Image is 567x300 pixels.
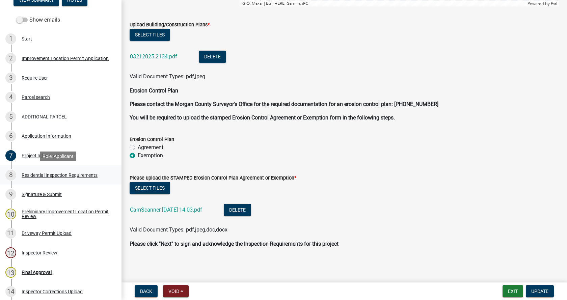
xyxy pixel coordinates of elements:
wm-modal-confirm: Delete Document [199,54,226,60]
button: Back [135,285,158,297]
div: 12 [5,247,16,258]
div: Project Information [22,153,62,158]
span: Valid Document Types: pdf,jpeg [130,73,205,80]
label: Exemption [138,152,163,160]
div: Driveway Permit Upload [22,231,72,236]
div: Signature & Submit [22,192,62,197]
button: Select files [130,29,170,41]
wm-modal-confirm: Delete Document [224,207,251,214]
div: Inspector Corrections Upload [22,289,83,294]
div: Powered by [526,1,559,6]
button: Select files [130,182,170,194]
button: Update [526,285,554,297]
div: Improvement Location Permit Application [22,56,109,61]
div: Inspector Review [22,250,57,255]
button: Delete [199,51,226,63]
div: 4 [5,92,16,103]
label: Show emails [16,16,60,24]
div: 7 [5,150,16,161]
span: Back [140,289,152,294]
strong: Erosion Control Plan [130,87,178,94]
button: Void [163,285,189,297]
div: 1 [5,33,16,44]
strong: You will be required to upload the stamped Erosion Control Agreement or Exemption form in the fol... [130,114,395,121]
strong: Please click "Next" to sign and acknowledge the Inspection Requirements for this project [130,241,339,247]
div: Application Information [22,134,71,138]
a: CamScanner [DATE] 14.03.pdf [130,207,202,213]
label: Please upload the STAMPED Erosion Control Plan Agreement or Exemption [130,176,296,181]
div: ADDITIONAL PARCEL [22,114,67,119]
div: 8 [5,170,16,181]
span: Valid Document Types: pdf,jpeg,doc,docx [130,226,227,233]
a: 03212025 2134.pdf [130,53,177,60]
a: Esri [551,1,557,6]
div: 13 [5,267,16,278]
div: 9 [5,189,16,200]
div: 3 [5,73,16,83]
div: 10 [5,209,16,219]
div: Require User [22,76,48,80]
label: Erosion Control Plan [130,137,174,142]
div: 11 [5,228,16,239]
div: 14 [5,286,16,297]
div: Final Approval [22,270,52,275]
div: 6 [5,131,16,141]
button: Exit [503,285,523,297]
div: 2 [5,53,16,64]
button: Delete [224,204,251,216]
span: Void [168,289,179,294]
div: IGIO, Maxar | Esri, HERE, Garmin, iPC [240,1,526,6]
div: Start [22,36,32,41]
div: Residential Inspection Requirements [22,173,98,178]
label: Agreement [138,143,163,152]
div: Preliminary Improvement Location Permit Review [22,209,111,219]
label: Upload Building/Construction Plans [130,23,210,27]
div: Role: Applicant [40,152,76,161]
div: 5 [5,111,16,122]
span: Update [531,289,548,294]
strong: Please contact the Morgan County Surveyor's Office for the required documentation for an erosion ... [130,101,438,107]
div: Parcel search [22,95,50,100]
